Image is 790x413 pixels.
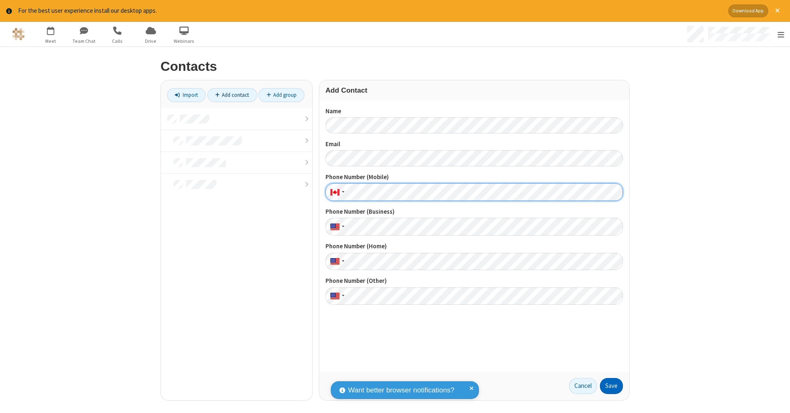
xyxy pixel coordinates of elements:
[325,207,623,217] label: Phone Number (Business)
[325,173,623,182] label: Phone Number (Mobile)
[325,276,623,286] label: Phone Number (Other)
[258,88,304,102] a: Add group
[18,6,722,16] div: For the best user experience install our desktop apps.
[12,28,25,40] img: QA Selenium DO NOT DELETE OR CHANGE
[207,88,257,102] a: Add contact
[325,86,623,94] h3: Add Contact
[325,183,347,201] div: Canada: + 1
[569,378,597,394] a: Cancel
[167,88,206,102] a: Import
[348,385,454,396] span: Want better browser notifications?
[325,242,623,251] label: Phone Number (Home)
[35,37,66,45] span: Meet
[160,59,630,74] h2: Contacts
[325,253,347,271] div: United States: + 1
[325,287,347,305] div: United States: + 1
[325,218,347,236] div: United States: + 1
[69,37,100,45] span: Team Chat
[325,107,623,116] label: Name
[600,378,623,394] button: Save
[771,5,784,17] button: Close alert
[169,37,200,45] span: Webinars
[135,37,166,45] span: Drive
[102,37,133,45] span: Calls
[728,5,768,17] button: Download App
[325,140,623,149] label: Email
